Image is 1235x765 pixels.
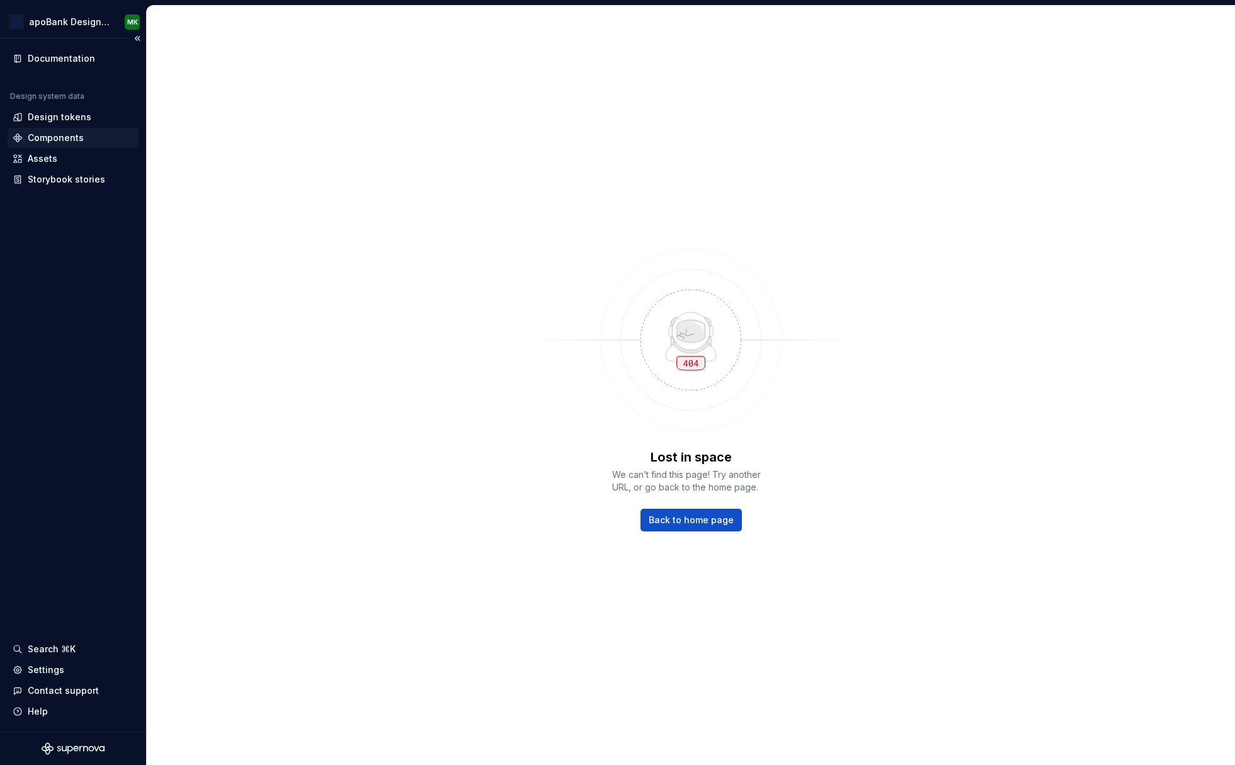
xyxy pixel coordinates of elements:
[8,639,139,659] button: Search ⌘K
[28,152,57,165] div: Assets
[3,8,144,35] button: apoBank DesignsystemMK
[649,514,734,526] span: Back to home page
[612,468,770,494] span: We can’t find this page! Try another URL, or go back to the home page.
[8,48,139,69] a: Documentation
[8,128,139,148] a: Components
[28,643,76,655] div: Search ⌘K
[28,52,95,65] div: Documentation
[128,30,146,47] button: Collapse sidebar
[8,660,139,680] a: Settings
[8,107,139,127] a: Design tokens
[9,14,24,30] img: e2a5b078-0b6a-41b7-8989-d7f554be194d.png
[29,16,110,28] div: apoBank Designsystem
[28,684,99,697] div: Contact support
[640,509,742,531] a: Back to home page
[42,742,105,755] svg: Supernova Logo
[651,448,732,466] p: Lost in space
[28,132,84,144] div: Components
[10,91,84,101] div: Design system data
[28,111,91,123] div: Design tokens
[28,173,105,186] div: Storybook stories
[8,149,139,169] a: Assets
[8,169,139,190] a: Storybook stories
[8,701,139,722] button: Help
[8,681,139,701] button: Contact support
[28,664,64,676] div: Settings
[28,705,48,718] div: Help
[127,17,138,27] div: MK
